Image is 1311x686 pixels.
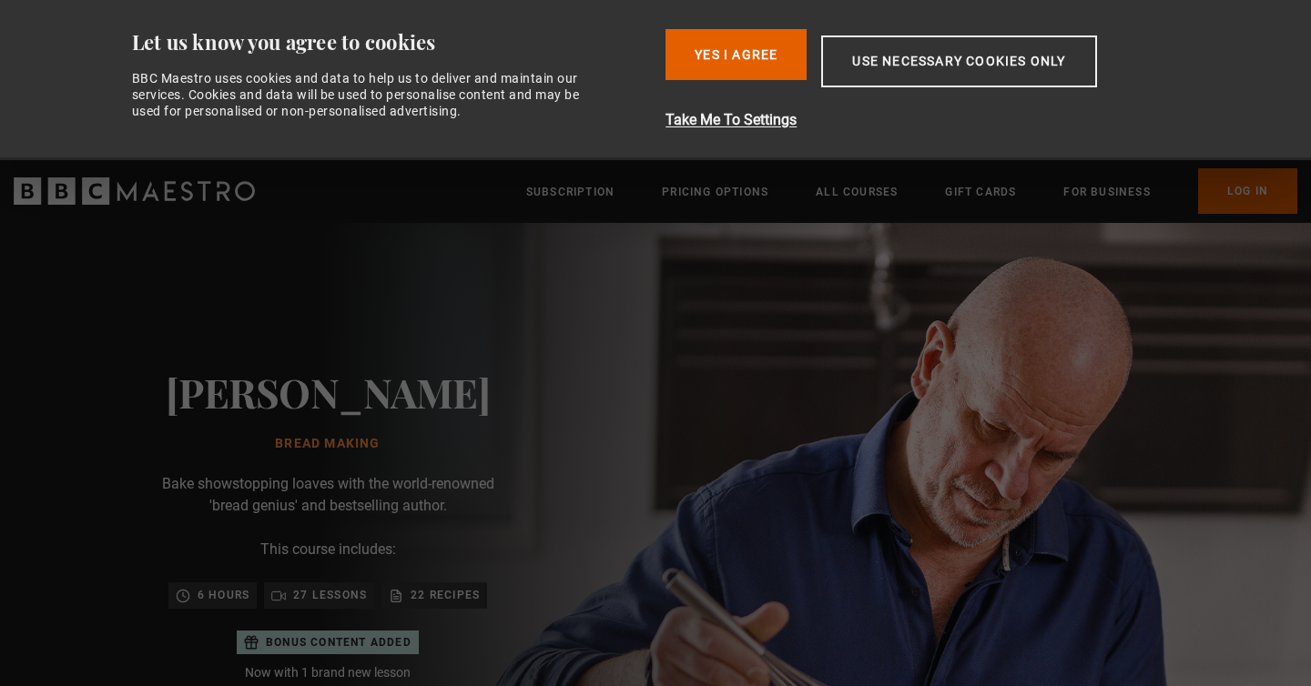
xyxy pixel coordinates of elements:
[146,473,510,517] p: Bake showstopping loaves with the world-renowned 'bread genius' and bestselling author.
[14,177,255,205] svg: BBC Maestro
[260,539,396,560] p: This course includes:
[1198,168,1297,214] a: Log In
[166,368,491,415] h2: [PERSON_NAME]
[816,183,898,201] a: All Courses
[662,183,768,201] a: Pricing Options
[526,183,615,201] a: Subscription
[1063,183,1150,201] a: For business
[666,109,1193,131] button: Take Me To Settings
[198,586,249,604] p: 6 hours
[526,168,1297,214] nav: Primary
[293,586,367,604] p: 27 lessons
[166,437,491,451] h1: Bread Making
[666,29,807,80] button: Yes I Agree
[132,29,652,55] div: Let us know you agree to cookies
[821,35,1096,87] button: Use necessary cookies only
[132,70,600,120] div: BBC Maestro uses cookies and data to help us to deliver and maintain our services. Cookies and da...
[411,586,480,604] p: 22 recipes
[945,183,1016,201] a: Gift Cards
